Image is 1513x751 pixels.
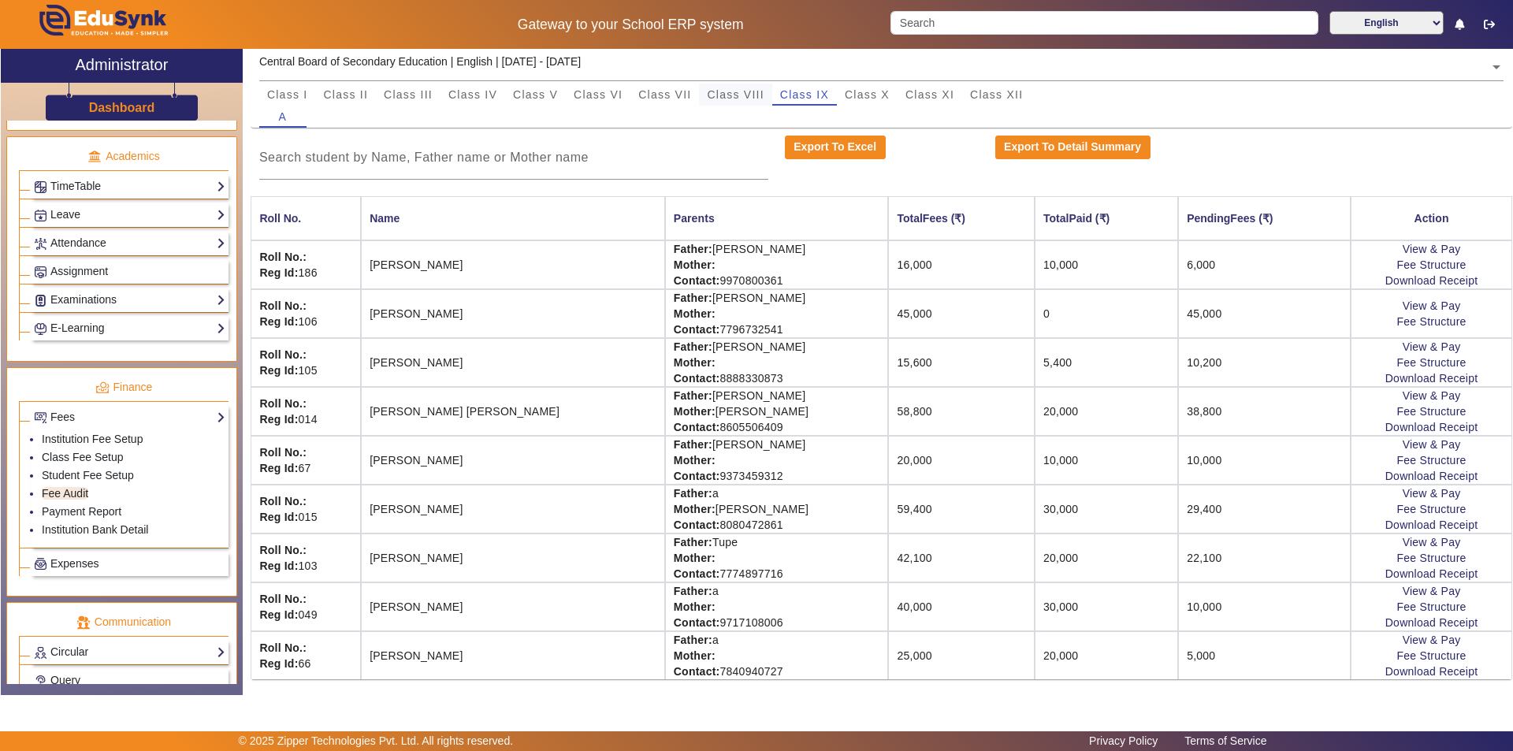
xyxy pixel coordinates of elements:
[674,372,720,385] strong: Contact:
[361,387,665,436] td: [PERSON_NAME] [PERSON_NAME]
[251,289,361,338] td: 106
[888,582,1035,631] td: 40,000
[1385,616,1478,629] a: Download Receipt
[897,210,1026,227] div: TotalFees (₹)
[1385,421,1478,433] a: Download Receipt
[1035,485,1178,534] td: 30,000
[674,243,712,255] strong: Father:
[638,89,691,100] span: Class VII
[674,585,712,597] strong: Father:
[674,356,716,369] strong: Mother:
[674,454,716,467] strong: Mother:
[674,552,716,564] strong: Mother:
[259,657,298,670] strong: Reg Id:
[1397,600,1467,613] a: Fee Structure
[259,593,307,605] strong: Roll No.:
[1035,534,1178,582] td: 20,000
[259,446,307,459] strong: Roll No.:
[1397,356,1467,369] a: Fee Structure
[888,289,1035,338] td: 45,000
[251,436,361,485] td: 67
[665,534,889,582] td: Tupe 7774897716
[35,675,46,687] img: Support-tickets.png
[1177,731,1274,751] a: Terms of Service
[674,258,716,271] strong: Mother:
[665,387,889,436] td: [PERSON_NAME] [PERSON_NAME] 8605506409
[259,210,301,227] div: Roll No.
[1178,387,1351,436] td: 38,800
[89,100,155,115] h3: Dashboard
[361,240,665,289] td: [PERSON_NAME]
[251,240,361,289] td: 186
[1035,436,1178,485] td: 10,000
[1035,582,1178,631] td: 30,000
[361,582,665,631] td: [PERSON_NAME]
[1043,210,1110,227] div: TotalPaid (₹)
[1397,405,1467,418] a: Fee Structure
[259,315,298,328] strong: Reg Id:
[1035,631,1178,679] td: 20,000
[1178,240,1351,289] td: 6,000
[674,567,720,580] strong: Contact:
[34,262,225,281] a: Assignment
[279,111,288,122] span: A
[888,631,1035,679] td: 25,000
[87,150,102,164] img: academic.png
[674,487,712,500] strong: Father:
[1403,536,1461,548] a: View & Pay
[34,555,225,573] a: Expenses
[785,136,886,159] button: Export To Excel
[259,511,298,523] strong: Reg Id:
[1403,585,1461,597] a: View & Pay
[665,289,889,338] td: [PERSON_NAME] 7796732541
[1187,210,1273,227] div: PendingFees (₹)
[674,600,716,613] strong: Mother:
[995,136,1151,159] button: Export To Detail Summary
[1178,534,1351,582] td: 22,100
[259,299,307,312] strong: Roll No.:
[888,436,1035,485] td: 20,000
[1403,340,1461,353] a: View & Pay
[888,387,1035,436] td: 58,800
[897,210,965,227] div: TotalFees (₹)
[76,615,91,630] img: communication.png
[674,405,716,418] strong: Mother:
[267,89,308,100] span: Class I
[665,485,889,534] td: a [PERSON_NAME] 8080472861
[50,557,99,570] span: Expenses
[674,634,712,646] strong: Father:
[76,55,169,74] h2: Administrator
[42,523,148,536] a: Institution Bank Detail
[674,421,720,433] strong: Contact:
[1178,338,1351,387] td: 10,200
[251,631,361,679] td: 66
[259,364,298,377] strong: Reg Id:
[888,534,1035,582] td: 42,100
[1397,503,1467,515] a: Fee Structure
[890,11,1318,35] input: Search
[50,265,108,277] span: Assignment
[1178,631,1351,679] td: 5,000
[259,251,307,263] strong: Roll No.:
[42,505,121,518] a: Payment Report
[1385,372,1478,385] a: Download Receipt
[674,470,720,482] strong: Contact:
[251,338,361,387] td: 105
[251,387,361,436] td: 014
[259,544,307,556] strong: Roll No.:
[1397,552,1467,564] a: Fee Structure
[1403,389,1461,402] a: View & Pay
[251,582,361,631] td: 049
[1035,338,1178,387] td: 5,400
[888,240,1035,289] td: 16,000
[259,397,307,410] strong: Roll No.:
[361,631,665,679] td: [PERSON_NAME]
[665,436,889,485] td: [PERSON_NAME] 9373459312
[1,49,243,83] a: Administrator
[1385,567,1478,580] a: Download Receipt
[674,616,720,629] strong: Contact:
[674,665,720,678] strong: Contact:
[1178,485,1351,534] td: 29,400
[665,582,889,631] td: a 9717108006
[1178,289,1351,338] td: 45,000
